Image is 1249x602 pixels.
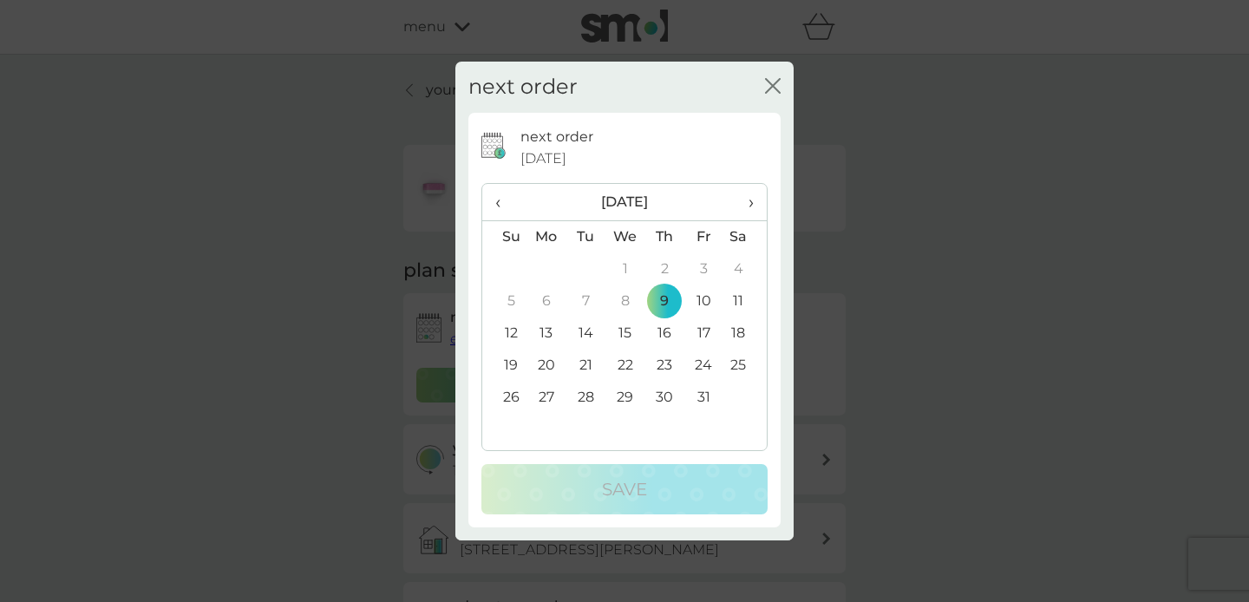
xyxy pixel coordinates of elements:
[526,285,566,317] td: 6
[481,464,768,514] button: Save
[736,184,754,220] span: ›
[526,382,566,414] td: 27
[684,382,723,414] td: 31
[684,220,723,253] th: Fr
[684,317,723,350] td: 17
[645,382,684,414] td: 30
[495,184,513,220] span: ‹
[645,220,684,253] th: Th
[645,253,684,285] td: 2
[482,382,526,414] td: 26
[765,78,781,96] button: close
[602,475,647,503] p: Save
[526,350,566,382] td: 20
[723,317,767,350] td: 18
[526,317,566,350] td: 13
[605,382,645,414] td: 29
[605,220,645,253] th: We
[645,317,684,350] td: 16
[684,350,723,382] td: 24
[684,253,723,285] td: 3
[482,350,526,382] td: 19
[645,285,684,317] td: 9
[520,147,566,170] span: [DATE]
[566,382,605,414] td: 28
[566,350,605,382] td: 21
[723,350,767,382] td: 25
[482,220,526,253] th: Su
[605,253,645,285] td: 1
[566,285,605,317] td: 7
[482,285,526,317] td: 5
[723,220,767,253] th: Sa
[645,350,684,382] td: 23
[605,317,645,350] td: 15
[566,220,605,253] th: Tu
[520,126,593,148] p: next order
[723,253,767,285] td: 4
[526,220,566,253] th: Mo
[605,285,645,317] td: 8
[526,184,723,221] th: [DATE]
[684,285,723,317] td: 10
[566,317,605,350] td: 14
[723,285,767,317] td: 11
[468,75,578,100] h2: next order
[605,350,645,382] td: 22
[482,317,526,350] td: 12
